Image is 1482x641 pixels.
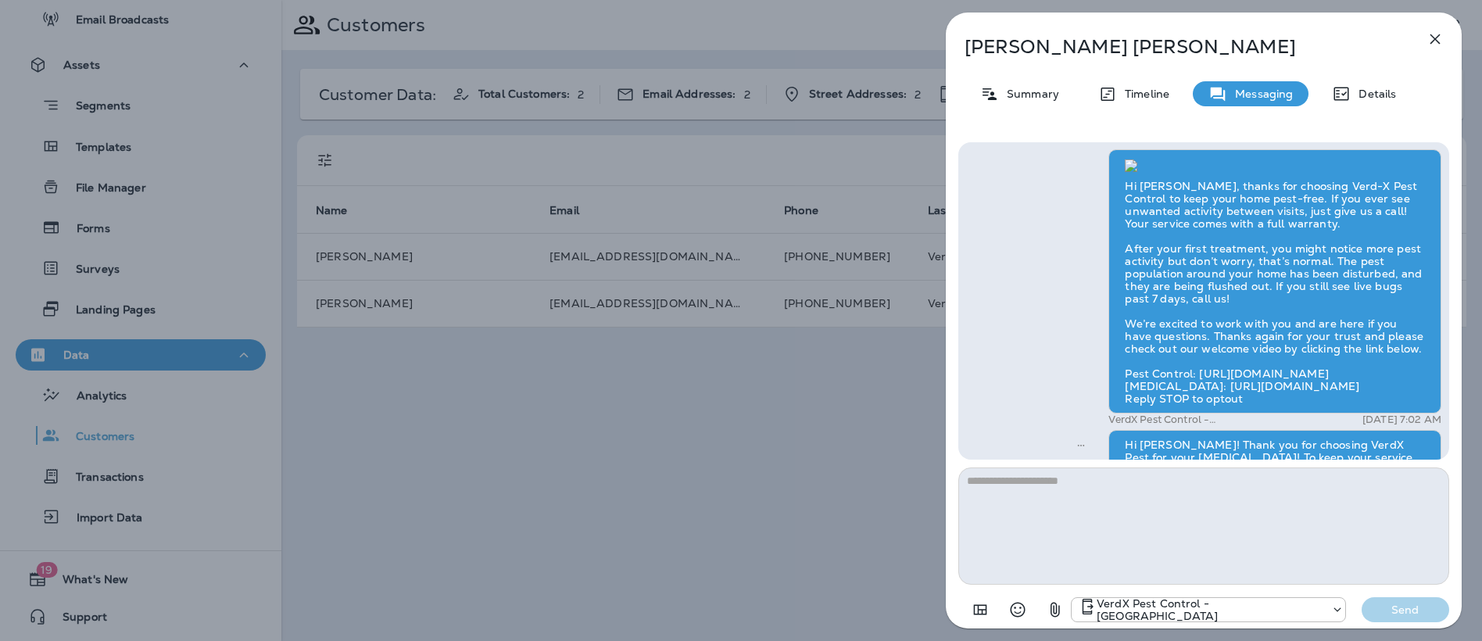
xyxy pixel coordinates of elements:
button: Select an emoji [1002,594,1033,625]
div: Hi [PERSON_NAME]! Thank you for choosing VerdX Pest for your [MEDICAL_DATA]! To keep your service... [1108,430,1441,585]
p: Messaging [1227,88,1293,100]
p: VerdX Pest Control - [GEOGRAPHIC_DATA] [1097,597,1323,622]
p: [PERSON_NAME] [PERSON_NAME] [965,36,1391,58]
div: Hi [PERSON_NAME], thanks for choosing Verd-X Pest Control to keep your home pest-free. If you eve... [1108,149,1441,414]
img: twilio-download [1125,159,1137,172]
p: Details [1351,88,1396,100]
p: Summary [999,88,1059,100]
div: +1 (770) 758-7657 [1072,597,1345,622]
span: Sent [1077,437,1085,451]
p: Timeline [1117,88,1169,100]
p: [DATE] 7:02 AM [1362,414,1441,426]
button: Add in a premade template [965,594,996,625]
p: VerdX Pest Control - [GEOGRAPHIC_DATA] [1108,414,1308,426]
